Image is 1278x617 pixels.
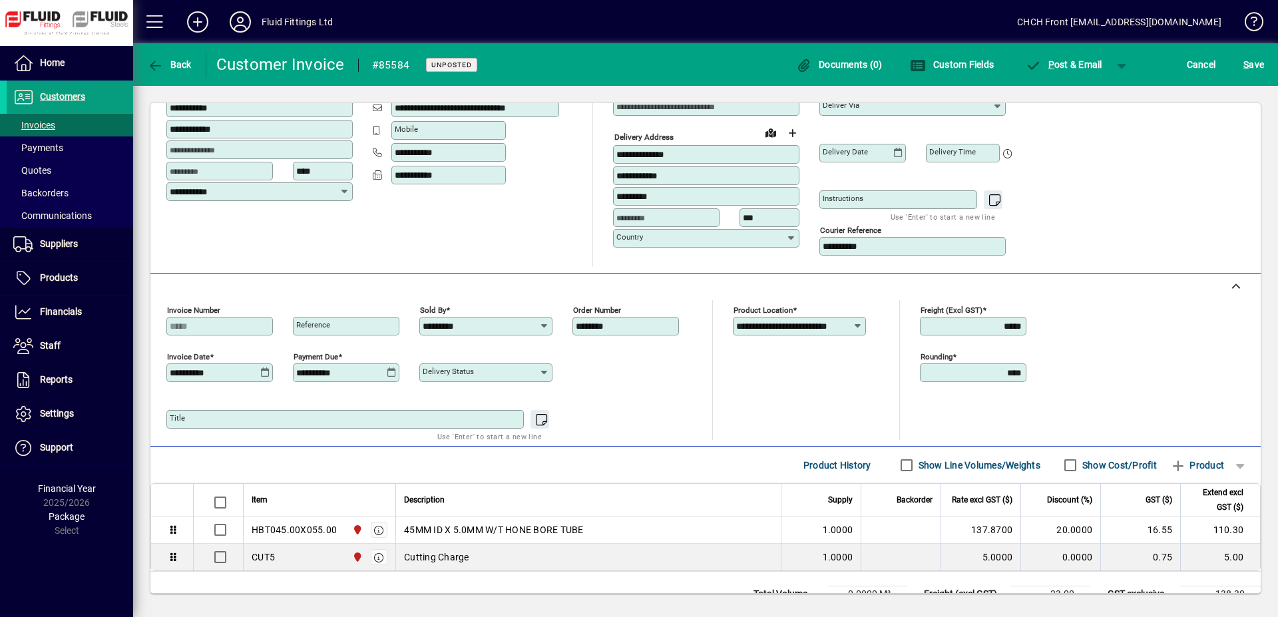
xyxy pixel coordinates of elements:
[170,413,185,423] mat-label: Title
[1164,453,1231,477] button: Product
[823,101,859,110] mat-label: Deliver via
[1181,586,1261,602] td: 138.30
[420,306,446,315] mat-label: Sold by
[1047,493,1092,507] span: Discount (%)
[828,493,853,507] span: Supply
[929,147,976,156] mat-label: Delivery time
[907,53,997,77] button: Custom Fields
[1020,516,1100,544] td: 20.0000
[49,511,85,522] span: Package
[349,550,364,564] span: FLUID FITTINGS CHRISTCHURCH
[823,147,868,156] mat-label: Delivery date
[616,232,643,242] mat-label: Country
[1048,59,1054,70] span: P
[13,210,92,221] span: Communications
[252,493,268,507] span: Item
[7,296,133,329] a: Financials
[1018,53,1109,77] button: Post & Email
[144,53,195,77] button: Back
[7,363,133,397] a: Reports
[431,61,472,69] span: Unposted
[921,306,982,315] mat-label: Freight (excl GST)
[7,228,133,261] a: Suppliers
[40,272,78,283] span: Products
[13,142,63,153] span: Payments
[1240,53,1267,77] button: Save
[1101,586,1181,602] td: GST exclusive
[1243,59,1249,70] span: S
[133,53,206,77] app-page-header-button: Back
[891,209,995,224] mat-hint: Use 'Enter' to start a new line
[1189,485,1243,514] span: Extend excl GST ($)
[949,523,1012,536] div: 137.8700
[803,455,871,476] span: Product History
[823,550,853,564] span: 1.0000
[294,352,338,361] mat-label: Payment due
[404,550,469,564] span: Cutting Charge
[573,306,621,315] mat-label: Order number
[349,522,364,537] span: FLUID FITTINGS CHRISTCHURCH
[798,453,877,477] button: Product History
[1235,3,1261,46] a: Knowledge Base
[40,340,61,351] span: Staff
[7,114,133,136] a: Invoices
[7,397,133,431] a: Settings
[1100,516,1180,544] td: 16.55
[1017,11,1221,33] div: CHCH Front [EMAIL_ADDRESS][DOMAIN_NAME]
[296,320,330,329] mat-label: Reference
[147,59,192,70] span: Back
[423,367,474,376] mat-label: Delivery status
[40,408,74,419] span: Settings
[252,523,337,536] div: HBT045.00X055.00
[917,586,1010,602] td: Freight (excl GST)
[823,194,863,203] mat-label: Instructions
[747,586,827,602] td: Total Volume
[827,586,907,602] td: 0.0000 M³
[1146,493,1172,507] span: GST ($)
[40,238,78,249] span: Suppliers
[7,159,133,182] a: Quotes
[7,329,133,363] a: Staff
[793,53,886,77] button: Documents (0)
[167,352,210,361] mat-label: Invoice date
[952,493,1012,507] span: Rate excl GST ($)
[13,188,69,198] span: Backorders
[734,306,793,315] mat-label: Product location
[40,91,85,102] span: Customers
[897,493,933,507] span: Backorder
[823,523,853,536] span: 1.0000
[176,10,219,34] button: Add
[38,483,96,494] span: Financial Year
[7,204,133,227] a: Communications
[372,55,410,76] div: #85584
[40,57,65,68] span: Home
[40,306,82,317] span: Financials
[7,136,133,159] a: Payments
[7,182,133,204] a: Backorders
[7,47,133,80] a: Home
[760,122,781,143] a: View on map
[219,10,262,34] button: Profile
[949,550,1012,564] div: 5.0000
[13,165,51,176] span: Quotes
[1080,459,1157,472] label: Show Cost/Profit
[1010,586,1090,602] td: 23.00
[1020,544,1100,570] td: 0.0000
[1170,455,1224,476] span: Product
[1100,544,1180,570] td: 0.75
[40,374,73,385] span: Reports
[820,226,881,235] mat-label: Courier Reference
[395,124,418,134] mat-label: Mobile
[921,352,953,361] mat-label: Rounding
[1180,516,1260,544] td: 110.30
[7,431,133,465] a: Support
[1180,544,1260,570] td: 5.00
[262,11,333,33] div: Fluid Fittings Ltd
[916,459,1040,472] label: Show Line Volumes/Weights
[437,429,542,444] mat-hint: Use 'Enter' to start a new line
[910,59,994,70] span: Custom Fields
[781,122,803,144] button: Choose address
[796,59,883,70] span: Documents (0)
[404,493,445,507] span: Description
[13,120,55,130] span: Invoices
